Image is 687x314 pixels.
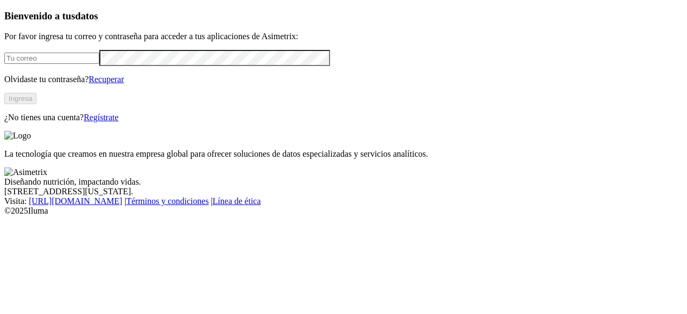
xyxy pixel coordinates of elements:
[84,113,119,122] a: Regístrate
[213,196,261,206] a: Línea de ética
[126,196,209,206] a: Términos y condiciones
[4,167,47,177] img: Asimetrix
[4,177,683,187] div: Diseñando nutrición, impactando vidas.
[4,75,683,84] p: Olvidaste tu contraseña?
[4,113,683,122] p: ¿No tienes una cuenta?
[4,206,683,216] div: © 2025 Iluma
[4,196,683,206] div: Visita : | |
[89,75,124,84] a: Recuperar
[75,10,98,21] span: datos
[4,32,683,41] p: Por favor ingresa tu correo y contraseña para acceder a tus aplicaciones de Asimetrix:
[4,131,31,141] img: Logo
[4,93,36,104] button: Ingresa
[4,10,683,22] h3: Bienvenido a tus
[4,53,99,64] input: Tu correo
[4,149,683,159] p: La tecnología que creamos en nuestra empresa global para ofrecer soluciones de datos especializad...
[29,196,122,206] a: [URL][DOMAIN_NAME]
[4,187,683,196] div: [STREET_ADDRESS][US_STATE].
